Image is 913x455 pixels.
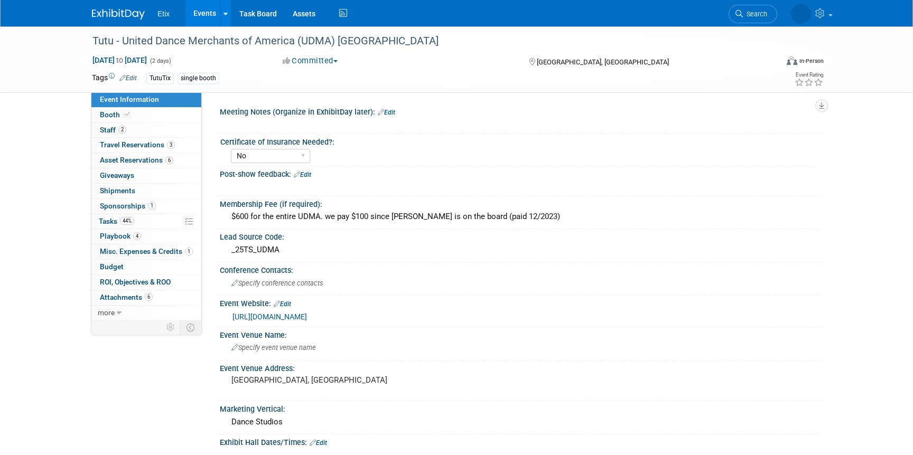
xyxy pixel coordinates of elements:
[729,5,777,23] a: Search
[146,73,174,84] div: TutuTix
[279,55,342,67] button: Committed
[787,56,797,65] img: Format-Inperson.png
[228,208,813,225] div: $600 for the entire UDMA. we pay $100 since [PERSON_NAME] is on the board (paid 12/2023)
[92,72,137,84] td: Tags
[220,104,821,118] div: Meeting Notes (Organize in ExhibitDay later):
[91,306,201,320] a: more
[715,55,824,71] div: Event Format
[231,375,459,385] pre: [GEOGRAPHIC_DATA], [GEOGRAPHIC_DATA]
[220,196,821,210] div: Membership Fee (if required):
[91,168,201,183] a: Giveaways
[99,217,134,225] span: Tasks
[125,111,130,117] i: Booth reservation complete
[220,229,821,242] div: Lead Source Code:
[178,73,219,84] div: single booth
[148,202,156,210] span: 1
[100,156,173,164] span: Asset Reservations
[220,166,821,180] div: Post-show feedback:
[91,199,201,214] a: Sponsorships1
[228,242,813,258] div: _25TS_UDMA
[91,244,201,259] a: Misc. Expenses & Credits1
[100,262,124,271] span: Budget
[743,10,767,18] span: Search
[310,439,327,447] a: Edit
[167,141,175,149] span: 3
[537,58,669,66] span: [GEOGRAPHIC_DATA], [GEOGRAPHIC_DATA]
[165,156,173,164] span: 6
[100,171,134,179] span: Giveaways
[791,4,811,24] img: Wendy Beasley
[100,293,153,301] span: Attachments
[220,134,816,147] div: Certificate of Insurance Needed?:
[91,92,201,107] a: Event Information
[100,232,141,240] span: Playbook
[91,108,201,122] a: Booth
[91,184,201,198] a: Shipments
[91,123,201,138] a: Staff2
[115,56,125,64] span: to
[91,290,201,305] a: Attachments6
[231,279,323,287] span: Specify conference contacts
[145,293,153,301] span: 6
[118,126,126,134] span: 2
[119,74,137,82] a: Edit
[162,320,180,334] td: Personalize Event Tab Strip
[100,110,132,119] span: Booth
[180,320,202,334] td: Toggle Event Tabs
[120,217,134,225] span: 44%
[799,57,824,65] div: In-Person
[228,414,813,430] div: Dance Studios
[92,55,147,65] span: [DATE] [DATE]
[185,248,193,255] span: 1
[91,153,201,168] a: Asset Reservations6
[231,344,316,352] span: Specify event venue name
[100,247,193,255] span: Misc. Expenses & Credits
[100,126,126,134] span: Staff
[220,401,821,414] div: Marketing Vertical:
[220,262,821,276] div: Conference Contacts:
[91,138,201,153] a: Travel Reservations3
[100,186,135,195] span: Shipments
[378,109,395,116] a: Edit
[220,296,821,309] div: Event Website:
[98,308,115,317] span: more
[149,58,171,64] span: (2 days)
[92,9,145,20] img: ExhibitDay
[232,312,307,321] a: [URL][DOMAIN_NAME]
[89,32,761,51] div: Tutu - United Dance Merchants of America (UDMA) [GEOGRAPHIC_DATA]
[100,202,156,210] span: Sponsorships
[100,140,175,149] span: Travel Reservations
[220,434,821,448] div: Exhibit Hall Dates/Times:
[294,171,311,178] a: Edit
[91,260,201,274] a: Budget
[100,95,159,103] span: Event Information
[795,72,823,78] div: Event Rating
[91,275,201,290] a: ROI, Objectives & ROO
[91,214,201,229] a: Tasks44%
[91,229,201,244] a: Playbook4
[100,278,171,286] span: ROI, Objectives & ROO
[220,327,821,340] div: Event Venue Name:
[220,361,821,374] div: Event Venue Address:
[133,232,141,240] span: 4
[274,300,291,308] a: Edit
[157,10,170,18] span: Etix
